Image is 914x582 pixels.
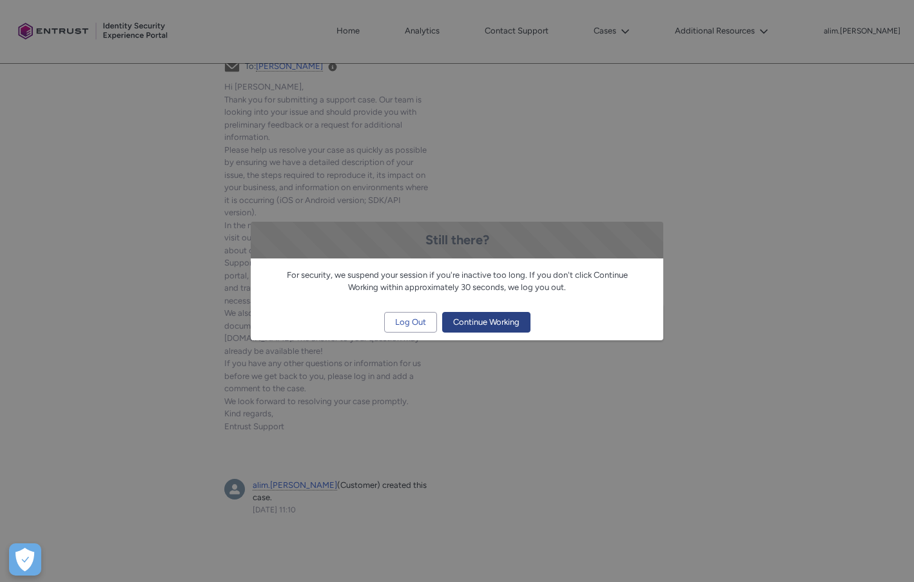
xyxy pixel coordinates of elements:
span: Log Out [395,313,426,332]
span: Still there? [425,232,489,247]
span: For security, we suspend your session if you're inactive too long. If you don't click Continue Wo... [287,270,628,293]
button: Log Out [384,312,437,333]
button: Open Preferences [9,543,41,576]
div: Cookie Preferences [9,543,41,576]
button: Continue Working [442,312,530,333]
span: Continue Working [453,313,520,332]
